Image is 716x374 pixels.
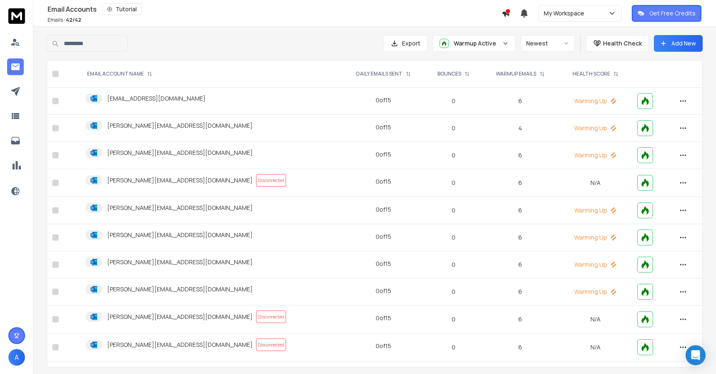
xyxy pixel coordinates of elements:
[430,233,477,242] p: 0
[107,121,253,130] p: [PERSON_NAME][EMAIL_ADDRESS][DOMAIN_NAME]
[544,9,588,18] p: My Workspace
[482,197,559,224] td: 6
[430,206,477,215] p: 0
[430,260,477,269] p: 0
[430,151,477,159] p: 0
[482,334,559,361] td: 6
[376,177,391,186] div: 0 of 15
[686,345,706,365] div: Open Intercom Messenger
[107,341,253,349] p: [PERSON_NAME][EMAIL_ADDRESS][DOMAIN_NAME]
[8,349,25,366] button: A
[430,124,477,132] p: 0
[430,97,477,105] p: 0
[482,251,559,278] td: 6
[102,3,142,15] button: Tutorial
[66,16,81,23] span: 42 / 42
[603,39,642,48] p: Health Check
[564,179,627,187] p: N/A
[256,311,286,323] span: Disconnected
[430,179,477,187] p: 0
[376,260,391,268] div: 0 of 15
[521,35,575,52] button: Newest
[376,232,391,241] div: 0 of 15
[430,288,477,296] p: 0
[430,315,477,323] p: 0
[107,258,253,266] p: [PERSON_NAME][EMAIL_ADDRESS][DOMAIN_NAME]
[437,71,461,77] p: BOUNCES
[376,96,391,104] div: 0 of 15
[356,71,402,77] p: DAILY EMAILS SENT
[482,306,559,334] td: 6
[430,343,477,351] p: 0
[632,5,701,22] button: Get Free Credits
[107,231,253,239] p: [PERSON_NAME][EMAIL_ADDRESS][DOMAIN_NAME]
[383,35,427,52] button: Export
[48,17,81,23] p: Emails :
[573,71,610,77] p: HEALTH SCORE
[482,278,559,306] td: 6
[107,204,253,212] p: [PERSON_NAME][EMAIL_ADDRESS][DOMAIN_NAME]
[564,260,627,269] p: Warming Up
[564,206,627,215] p: Warming Up
[256,339,286,351] span: Disconnected
[482,169,559,197] td: 6
[564,315,627,323] p: N/A
[564,233,627,242] p: Warming Up
[376,205,391,214] div: 0 of 15
[482,224,559,251] td: 6
[482,142,559,169] td: 6
[586,35,649,52] button: Health Check
[654,35,703,52] button: Add New
[649,9,696,18] p: Get Free Credits
[564,124,627,132] p: Warming Up
[107,94,206,103] p: [EMAIL_ADDRESS][DOMAIN_NAME]
[564,288,627,296] p: Warming Up
[107,313,253,321] p: [PERSON_NAME][EMAIL_ADDRESS][DOMAIN_NAME]
[107,149,253,157] p: [PERSON_NAME][EMAIL_ADDRESS][DOMAIN_NAME]
[376,314,391,322] div: 0 of 15
[376,287,391,295] div: 0 of 15
[564,97,627,105] p: Warming Up
[482,115,559,142] td: 4
[454,39,499,48] p: Warmup Active
[496,71,536,77] p: WARMUP EMAILS
[107,176,253,184] p: [PERSON_NAME][EMAIL_ADDRESS][DOMAIN_NAME]
[87,71,152,77] div: EMAIL ACCOUNT NAME
[376,123,391,131] div: 0 of 15
[48,3,502,15] div: Email Accounts
[482,88,559,115] td: 6
[107,285,253,293] p: [PERSON_NAME][EMAIL_ADDRESS][DOMAIN_NAME]
[256,174,286,187] span: Disconnected
[564,151,627,159] p: Warming Up
[376,150,391,159] div: 0 of 15
[376,342,391,350] div: 0 of 15
[564,343,627,351] p: N/A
